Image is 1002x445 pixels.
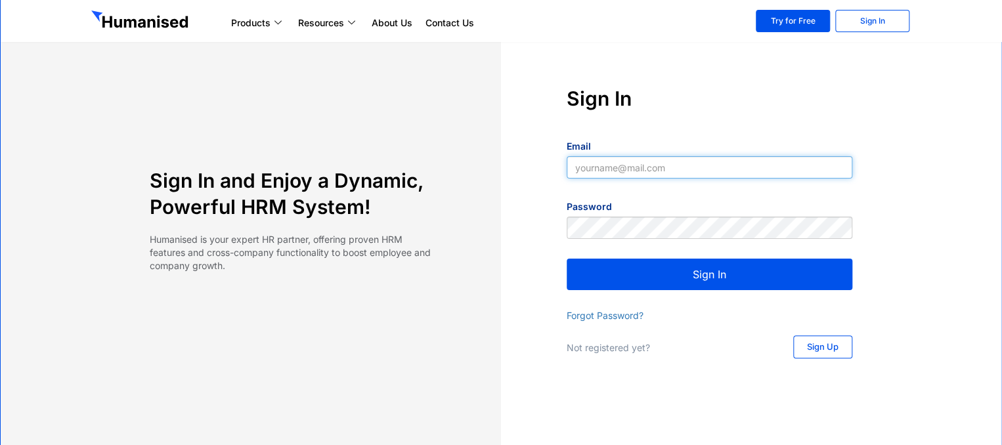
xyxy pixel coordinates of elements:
label: Password [567,200,612,213]
span: Sign Up [807,343,839,351]
a: Contact Us [419,15,481,31]
label: Email [567,140,591,153]
p: Not registered yet? [567,341,767,354]
a: Products [225,15,292,31]
a: Resources [292,15,365,31]
a: About Us [365,15,419,31]
a: Forgot Password? [567,310,643,321]
h4: Sign In [567,85,852,112]
a: Sign In [835,10,909,32]
button: Sign In [567,259,852,290]
input: yourname@mail.com [567,156,852,179]
img: GetHumanised Logo [91,11,191,32]
a: Sign Up [793,335,852,358]
p: Humanised is your expert HR partner, offering proven HRM features and cross-company functionality... [150,233,435,272]
h4: Sign In and Enjoy a Dynamic, Powerful HRM System! [150,167,435,220]
a: Try for Free [756,10,830,32]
